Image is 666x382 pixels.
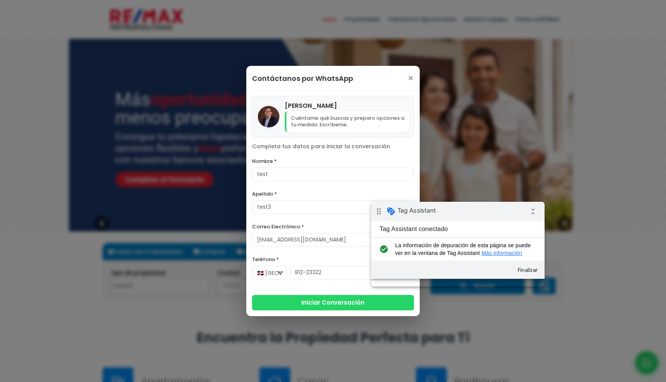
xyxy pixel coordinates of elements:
p: Completa tus datos para iniciar la conversación [252,143,414,151]
h3: Contáctanos por WhatsApp [252,72,353,85]
label: Teléfono * [252,255,414,264]
button: Iniciar Conversación [252,295,414,310]
i: Contraer insignia de depuración [154,2,170,17]
label: Correo Electrónico * [252,222,414,231]
span: × [407,74,414,83]
span: La información de depuración de esta página se puede ver en la ventana de Tag Assistant [24,40,161,55]
span: Tag Assistant [27,5,65,13]
label: Nombre * [252,156,414,166]
h4: [PERSON_NAME] [285,101,409,111]
label: Apellido * [252,189,414,199]
img: Hugo Pagan [258,106,279,127]
a: Más información [110,48,151,54]
i: check_circle [6,40,19,55]
p: Cuéntame qué buscas y preparo opciones a tu medida. Escríbeme. [285,111,409,132]
button: Finalizar [143,61,170,75]
input: 123-456-7890 [290,266,414,280]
